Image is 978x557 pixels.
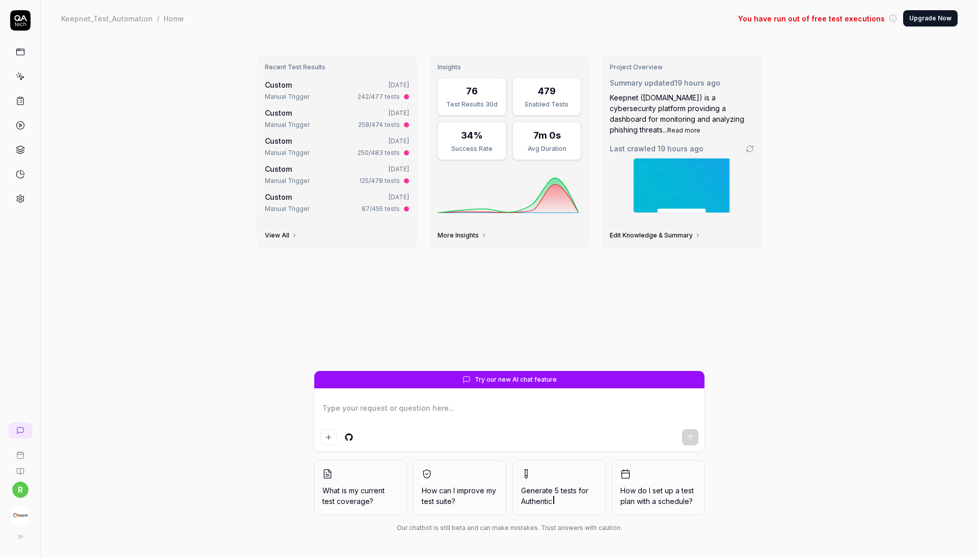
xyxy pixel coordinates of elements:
a: Edit Knowledge & Summary [610,231,701,240]
time: [DATE] [389,165,409,173]
div: Manual Trigger [265,176,310,185]
span: Custom [265,137,292,145]
div: 479 [538,84,556,98]
div: Keepnet_Test_Automation [61,13,153,23]
a: More Insights [438,231,487,240]
span: Authentic [521,497,552,506]
button: Add attachment [320,429,337,445]
div: 76 [466,84,478,98]
div: 87/455 tests [362,204,400,214]
img: Screenshot [634,158,730,213]
span: Try our new AI chat feature [475,375,557,384]
span: Custom [265,109,292,117]
time: [DATE] [389,81,409,89]
img: Keepnet Logo [11,506,30,524]
span: How can I improve my test suite? [422,485,498,507]
div: Manual Trigger [265,120,310,129]
a: Custom[DATE]Manual Trigger125/478 tests [263,162,411,188]
div: Success Rate [444,144,500,153]
a: Book a call with us [4,443,36,459]
div: 7m 0s [533,128,561,142]
a: Documentation [4,459,36,475]
div: 242/477 tests [358,92,400,101]
span: Generate 5 tests for [521,485,597,507]
span: You have run out of free test executions [738,13,885,24]
a: Custom[DATE]Manual Trigger242/477 tests [263,77,411,103]
time: 19 hours ago [674,78,720,87]
span: Last crawled [610,143,703,154]
div: Home [164,13,184,23]
span: Summary updated [610,78,674,87]
button: How do I set up a test plan with a schedule? [612,460,705,515]
button: How can I improve my test suite? [413,460,506,515]
div: 125/478 tests [359,176,400,185]
h3: Recent Test Results [265,63,409,71]
span: What is my current test coverage? [322,485,398,507]
a: Custom[DATE]Manual Trigger258/474 tests [263,105,411,131]
div: 34% [461,128,483,142]
div: 250/483 tests [358,148,400,157]
span: Custom [265,193,292,201]
button: Upgrade Now [903,10,958,26]
div: Avg Duration [519,144,575,153]
a: Go to crawling settings [746,145,754,153]
span: Keepnet ([DOMAIN_NAME]) is a cybersecurity platform providing a dashboard for monitoring and anal... [610,93,744,134]
div: Manual Trigger [265,148,310,157]
span: How do I set up a test plan with a schedule? [620,485,696,507]
h3: Project Overview [610,63,754,71]
time: [DATE] [389,193,409,201]
div: Our chatbot is still beta and can make mistakes. Trust answers with caution. [314,523,705,533]
div: 258/474 tests [358,120,400,129]
div: Manual Trigger [265,92,310,101]
a: Custom[DATE]Manual Trigger87/455 tests [263,190,411,216]
button: r [12,482,29,498]
button: Read more [667,126,700,135]
time: [DATE] [389,109,409,117]
time: [DATE] [389,137,409,145]
button: What is my current test coverage? [314,460,407,515]
button: Keepnet Logo [4,498,36,526]
div: / [157,13,159,23]
div: Enabled Tests [519,100,575,109]
span: Custom [265,165,292,173]
div: Manual Trigger [265,204,310,214]
a: View All [265,231,297,240]
time: 19 hours ago [658,144,703,153]
a: Custom[DATE]Manual Trigger250/483 tests [263,134,411,160]
div: Test Results 30d [444,100,500,109]
span: Custom [265,81,292,89]
h3: Insights [438,63,582,71]
button: Generate 5 tests forAuthentic [512,460,606,515]
a: New conversation [8,422,33,439]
